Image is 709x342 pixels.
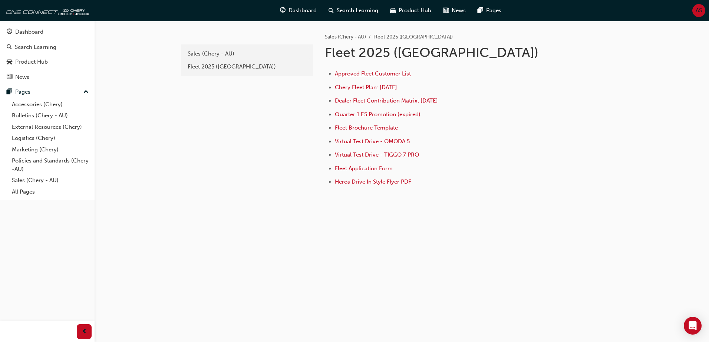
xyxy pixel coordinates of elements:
[184,60,310,73] a: Fleet 2025 ([GEOGRAPHIC_DATA])
[3,85,92,99] button: Pages
[390,6,396,15] span: car-icon
[323,3,384,18] a: search-iconSearch Learning
[443,6,449,15] span: news-icon
[82,327,87,336] span: prev-icon
[3,40,92,54] a: Search Learning
[3,24,92,85] button: DashboardSearch LearningProduct HubNews
[7,44,12,51] span: search-icon
[184,47,310,60] a: Sales (Chery - AU)
[7,59,12,66] span: car-icon
[9,144,92,155] a: Marketing (Chery)
[15,28,43,36] div: Dashboard
[9,133,92,144] a: Logistics (Chery)
[15,58,48,66] div: Product Hub
[335,165,393,172] a: Fleet Application Form
[7,29,12,36] span: guage-icon
[9,186,92,198] a: All Pages
[335,124,398,131] a: Fleet Brochure Template
[384,3,437,18] a: car-iconProduct Hub
[83,87,89,97] span: up-icon
[335,70,411,77] a: Approved Fleet Customer List
[288,6,317,15] span: Dashboard
[335,84,397,91] a: Chery Fleet Plan: [DATE]
[325,34,366,40] a: Sales (Chery - AU)
[15,43,56,51] div: Search Learning
[696,6,702,15] span: AS
[9,175,92,186] a: Sales (Chery - AU)
[7,89,12,95] span: pages-icon
[478,6,483,15] span: pages-icon
[437,3,472,18] a: news-iconNews
[329,6,334,15] span: search-icon
[684,317,702,335] div: Open Intercom Messenger
[399,6,431,15] span: Product Hub
[452,6,466,15] span: News
[274,3,323,18] a: guage-iconDashboard
[188,63,306,71] div: Fleet 2025 ([GEOGRAPHIC_DATA])
[335,151,419,158] a: Virtual Test Drive - TIGGO 7 PRO
[692,4,705,17] button: AS
[335,97,438,104] a: Dealer Fleet Contribution Matrix: [DATE]
[4,3,89,18] img: oneconnect
[325,44,568,61] h1: Fleet 2025 ([GEOGRAPHIC_DATA])
[335,138,410,145] a: Virtual Test Drive - OMODA 5
[3,55,92,69] a: Product Hub
[3,70,92,84] a: News
[335,111,421,118] a: Quarter 1 E5 Promotion (expired)
[486,6,501,15] span: Pages
[15,88,30,96] div: Pages
[373,33,453,41] li: Fleet 2025 ([GEOGRAPHIC_DATA])
[188,50,306,58] div: Sales (Chery - AU)
[9,155,92,175] a: Policies and Standards (Chery -AU)
[280,6,286,15] span: guage-icon
[15,73,29,81] div: News
[9,110,92,121] a: Bulletins (Chery - AU)
[337,6,378,15] span: Search Learning
[335,178,411,185] a: Heros Drive In Style Flyer PDF
[9,121,92,133] a: External Resources (Chery)
[9,99,92,110] a: Accessories (Chery)
[7,74,12,81] span: news-icon
[472,3,507,18] a: pages-iconPages
[3,25,92,39] a: Dashboard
